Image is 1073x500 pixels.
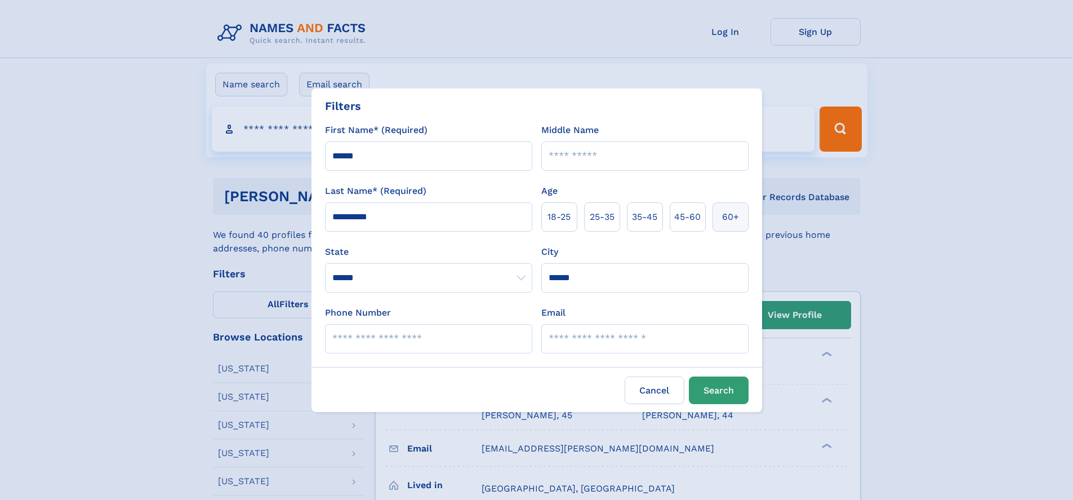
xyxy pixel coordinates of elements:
[722,210,739,224] span: 60+
[325,306,391,320] label: Phone Number
[325,123,428,137] label: First Name* (Required)
[632,210,657,224] span: 35‑45
[689,377,749,404] button: Search
[325,184,426,198] label: Last Name* (Required)
[674,210,701,224] span: 45‑60
[541,306,566,320] label: Email
[541,123,599,137] label: Middle Name
[590,210,615,224] span: 25‑35
[541,184,558,198] label: Age
[625,377,684,404] label: Cancel
[325,245,532,259] label: State
[325,98,361,114] div: Filters
[541,245,558,259] label: City
[547,210,571,224] span: 18‑25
